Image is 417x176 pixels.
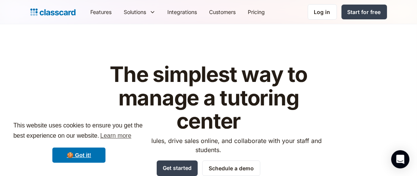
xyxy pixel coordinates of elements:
a: Pricing [242,3,271,20]
a: Features [85,3,118,20]
a: Customers [203,3,242,20]
p: Manage class schedules, drive sales online, and collaborate with your staff and students. [88,136,329,154]
a: learn more about cookies [99,130,132,141]
a: Integrations [162,3,203,20]
div: Log in [314,8,330,16]
a: Start for free [341,5,387,19]
a: dismiss cookie message [52,148,105,163]
a: Schedule a demo [202,160,260,176]
h1: The simplest way to manage a tutoring center [88,63,329,133]
div: cookieconsent [6,114,152,170]
span: This website uses cookies to ensure you get the best experience on our website. [13,121,145,141]
a: home [30,7,76,17]
a: Get started [157,160,198,176]
div: Start for free [348,8,381,16]
div: Solutions [118,3,162,20]
a: Log in [308,4,337,20]
div: Solutions [124,8,146,16]
div: Open Intercom Messenger [391,150,409,168]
